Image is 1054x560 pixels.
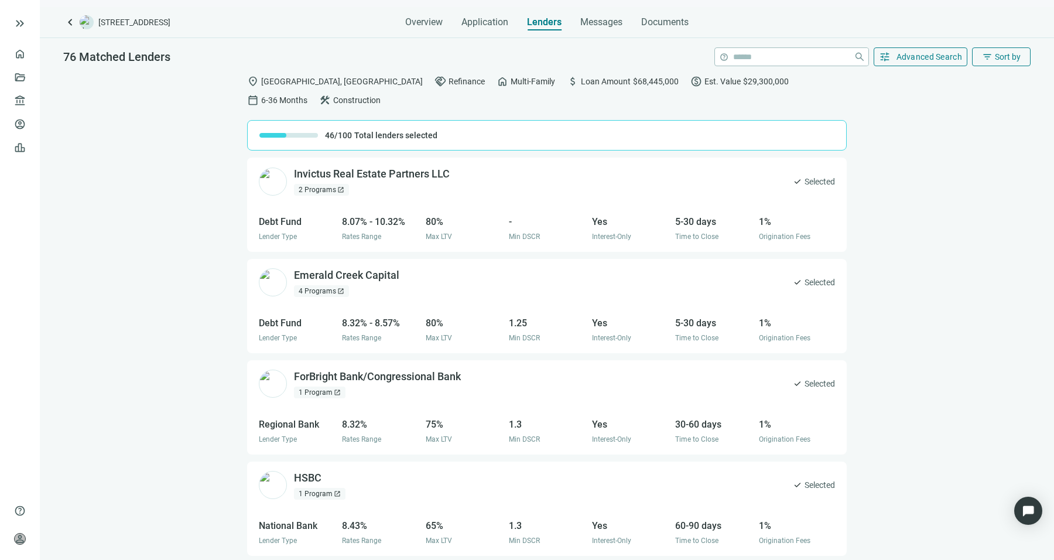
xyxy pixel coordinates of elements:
[259,435,297,443] span: Lender Type
[426,316,502,330] div: 80%
[98,16,170,28] span: [STREET_ADDRESS]
[294,184,349,196] div: 2 Programs
[592,214,668,229] div: Yes
[342,435,381,443] span: Rates Range
[334,389,341,396] span: open_in_new
[63,15,77,29] a: keyboard_arrow_left
[527,16,562,28] span: Lenders
[14,95,22,107] span: account_balance
[405,16,443,28] span: Overview
[690,76,702,87] span: paid
[793,480,802,490] span: check
[675,233,718,241] span: Time to Close
[592,233,631,241] span: Interest-Only
[509,233,540,241] span: Min DSCR
[259,168,287,196] img: 26124e43-eb8c-4e58-8658-7ea066eb0826
[14,505,26,517] span: help
[294,285,349,297] div: 4 Programs
[759,518,835,533] div: 1%
[261,94,307,107] span: 6-36 Months
[592,417,668,432] div: Yes
[641,16,689,28] span: Documents
[14,533,26,545] span: person
[461,16,508,28] span: Application
[743,75,789,88] span: $29,300,000
[567,76,679,87] div: Loan Amount
[879,51,891,63] span: tune
[334,490,341,497] span: open_in_new
[13,16,27,30] button: keyboard_double_arrow_right
[675,435,718,443] span: Time to Close
[720,53,728,62] span: help
[675,334,718,342] span: Time to Close
[972,47,1031,66] button: filter_listSort by
[354,129,437,141] span: Total lenders selected
[509,435,540,443] span: Min DSCR
[675,537,718,545] span: Time to Close
[805,276,835,289] span: Selected
[261,75,423,88] span: [GEOGRAPHIC_DATA], [GEOGRAPHIC_DATA]
[80,15,94,29] img: deal-logo
[793,379,802,388] span: check
[426,214,502,229] div: 80%
[294,268,399,283] div: Emerald Creek Capital
[759,214,835,229] div: 1%
[759,537,810,545] span: Origination Fees
[294,387,345,398] div: 1 Program
[509,316,585,330] div: 1.25
[592,435,631,443] span: Interest-Only
[759,316,835,330] div: 1%
[995,52,1021,62] span: Sort by
[426,435,452,443] span: Max LTV
[247,76,259,87] span: location_on
[333,94,381,107] span: Construction
[259,370,287,398] img: a6098459-e241-47ac-94a0-544ff2dbc5ce
[342,334,381,342] span: Rates Range
[509,537,540,545] span: Min DSCR
[805,175,835,188] span: Selected
[675,518,751,533] div: 60-90 days
[259,537,297,545] span: Lender Type
[633,75,679,88] span: $68,445,000
[426,233,452,241] span: Max LTV
[509,214,585,229] div: -
[509,334,540,342] span: Min DSCR
[759,233,810,241] span: Origination Fees
[896,52,963,62] span: Advanced Search
[509,417,585,432] div: 1.3
[1014,497,1042,525] div: Open Intercom Messenger
[259,518,335,533] div: National Bank
[511,75,555,88] span: Multi-Family
[434,76,446,87] span: handshake
[982,52,993,62] span: filter_list
[63,50,170,64] span: 76 Matched Lenders
[426,537,452,545] span: Max LTV
[342,316,418,330] div: 8.32% - 8.57%
[805,377,835,390] span: Selected
[259,417,335,432] div: Regional Bank
[342,417,418,432] div: 8.32%
[342,537,381,545] span: Rates Range
[337,288,344,295] span: open_in_new
[567,76,579,87] span: attach_money
[675,214,751,229] div: 5-30 days
[294,167,450,182] div: Invictus Real Estate Partners LLC
[793,177,802,186] span: check
[259,471,287,499] img: a979d1ca-70cf-499d-8cbb-d6687b195099
[675,417,751,432] div: 30-60 days
[793,278,802,287] span: check
[449,75,485,88] span: Refinance
[426,417,502,432] div: 75%
[580,16,622,28] span: Messages
[497,76,508,87] span: home
[259,268,287,296] img: 63a60816-1876-48d0-b6d9-4aa66343d008
[874,47,968,66] button: tuneAdvanced Search
[342,233,381,241] span: Rates Range
[759,334,810,342] span: Origination Fees
[259,214,335,229] div: Debt Fund
[675,316,751,330] div: 5-30 days
[592,316,668,330] div: Yes
[325,129,352,141] span: 46/100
